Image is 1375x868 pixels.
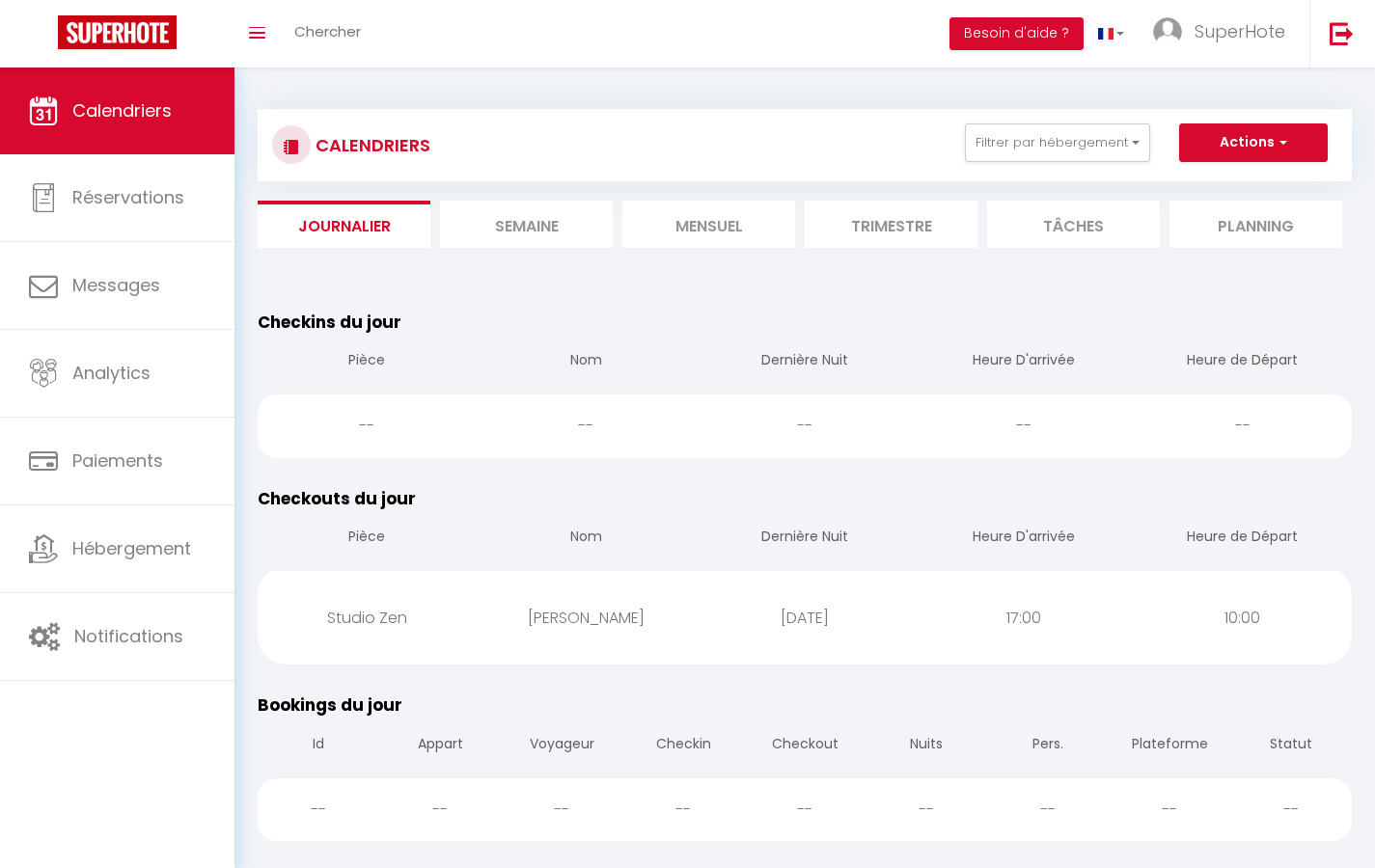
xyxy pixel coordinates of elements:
[1195,19,1285,43] span: SuperHote
[258,693,402,717] span: Bookings du jour
[258,511,477,566] th: Pièce
[1133,511,1352,566] th: Heure de Départ
[622,778,744,841] div: --
[1133,394,1352,457] div: --
[72,273,160,297] span: Messages
[15,8,73,66] button: Ouvrir le widget de chat LiveChat
[72,361,151,385] span: Analytics
[72,98,172,122] span: Calendriers
[1153,17,1182,46] img: ...
[258,394,477,457] div: --
[258,719,379,773] th: Id
[379,719,501,773] th: Appart
[914,586,1133,649] div: 17:00
[1109,719,1230,773] th: Plateforme
[1230,719,1352,773] th: Statut
[477,394,696,457] div: --
[696,335,915,390] th: Dernière Nuit
[72,536,191,560] span: Hébergement
[58,15,177,49] img: Super Booking
[949,17,1084,50] button: Besoin d'aide ?
[258,487,416,510] span: Checkouts du jour
[1169,201,1342,248] li: Planning
[866,778,987,841] div: --
[258,201,430,248] li: Journalier
[477,586,696,649] div: [PERSON_NAME]
[805,201,977,248] li: Trimestre
[294,21,361,41] span: Chercher
[914,335,1133,390] th: Heure D'arrivée
[258,311,401,334] span: Checkins du jour
[1133,586,1352,649] div: 10:00
[914,511,1133,566] th: Heure D'arrivée
[379,778,501,841] div: --
[501,778,622,841] div: --
[501,719,622,773] th: Voyageur
[1330,21,1354,45] img: logout
[914,394,1133,457] div: --
[477,511,696,566] th: Nom
[622,201,795,248] li: Mensuel
[696,394,915,457] div: --
[258,586,477,649] div: Studio Zen
[622,719,744,773] th: Checkin
[987,719,1109,773] th: Pers.
[72,448,163,473] span: Paiements
[987,201,1160,248] li: Tâches
[258,778,379,841] div: --
[744,719,866,773] th: Checkout
[696,586,915,649] div: [DATE]
[74,624,183,648] span: Notifications
[1230,778,1352,841] div: --
[965,123,1150,162] button: Filtrer par hébergement
[72,185,184,209] span: Réservations
[987,778,1109,841] div: --
[440,201,613,248] li: Semaine
[866,719,987,773] th: Nuits
[744,778,866,841] div: --
[477,335,696,390] th: Nom
[696,511,915,566] th: Dernière Nuit
[1133,335,1352,390] th: Heure de Départ
[311,123,430,167] h3: CALENDRIERS
[1179,123,1328,162] button: Actions
[1109,778,1230,841] div: --
[258,335,477,390] th: Pièce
